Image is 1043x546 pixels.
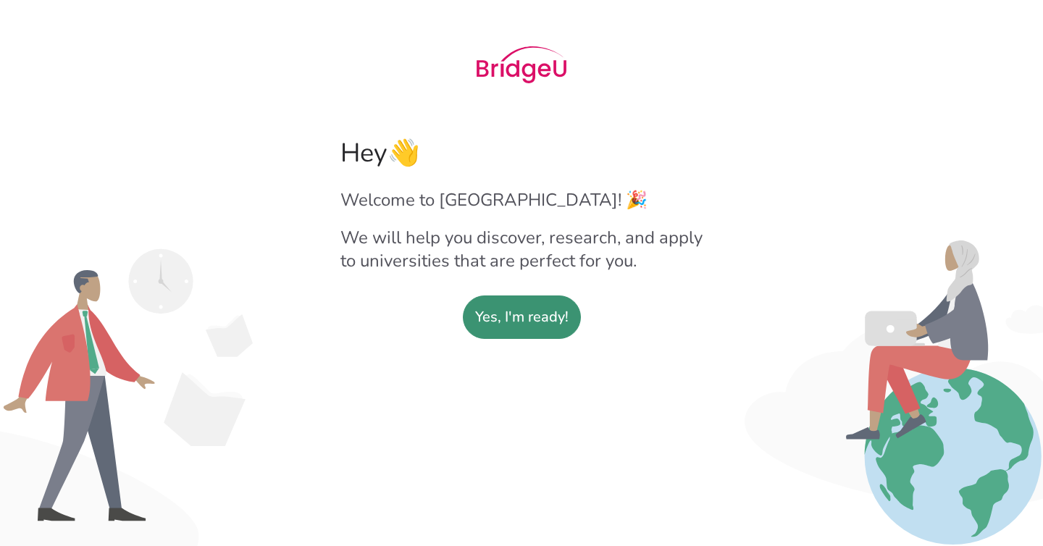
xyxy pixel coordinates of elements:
h2: We will help you discover, research, and apply to universities that are perfect for you. [340,226,703,272]
h2: Welcome to [GEOGRAPHIC_DATA]! 🎉 [340,188,703,211]
h1: Hey [340,135,703,171]
sl-button: Yes, I'm ready! [463,295,581,339]
span: 👋 [388,135,420,171]
img: Bridge U logo [477,46,566,83]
